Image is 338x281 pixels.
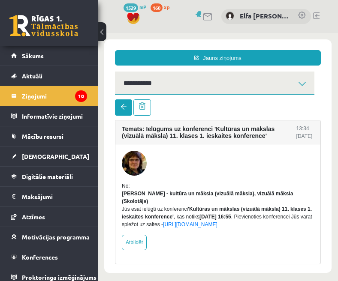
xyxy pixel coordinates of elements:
a: [URL][DOMAIN_NAME] [65,188,120,194]
a: Motivācijas programma [11,227,87,247]
a: Rīgas 1. Tālmācības vidusskola [9,15,78,36]
a: Ziņojumi10 [11,86,87,106]
a: Mācību resursi [11,126,87,146]
img: Elfa Elīna Remeza [226,12,234,20]
i: 10 [75,90,87,102]
a: Maksājumi [11,187,87,206]
b: 'Kultūras un mākslas (vizuālā māksla) 11. klases 1. ieskaites konference' [24,173,214,187]
span: [DEMOGRAPHIC_DATA] [22,152,89,160]
span: Atzīmes [22,213,45,221]
div: No: [24,149,216,157]
span: 160 [151,3,163,12]
a: Atzīmes [11,207,87,227]
a: Digitālie materiāli [11,167,87,186]
a: 160 xp [151,3,174,10]
legend: Ziņojumi [22,86,87,106]
span: 1529 [124,3,138,12]
span: Aktuāli [22,72,42,80]
span: Motivācijas programma [22,233,90,241]
span: Digitālie materiāli [22,173,73,180]
a: Jauns ziņojums [17,17,223,33]
img: Ilze Kolka - kultūra un māksla (vizuālā māksla), vizuālā māksla [24,118,49,143]
a: Informatīvie ziņojumi [11,106,87,126]
span: Proktoringa izmēģinājums [22,273,97,281]
div: 13:34 [DATE] [199,92,216,107]
span: Sākums [22,52,44,60]
strong: [PERSON_NAME] - kultūra un māksla (vizuālā māksla), vizuālā māksla (Skolotājs) [24,158,195,171]
span: mP [139,3,146,10]
span: Konferences [22,253,58,261]
span: xp [164,3,169,10]
a: Elfa [PERSON_NAME] [240,11,289,21]
a: Aktuāli [11,66,87,86]
a: 1529 mP [124,3,146,10]
legend: Maksājumi [22,187,87,206]
legend: Informatīvie ziņojumi [22,106,87,126]
span: Mācību resursi [22,132,63,140]
a: Atbildēt [24,202,49,217]
div: Jūs esat ielūgti uz konferenci , kas notiks . Pievienoties konferencei Jūs varat spiežot uz saites - [24,172,216,195]
h4: Temats: Ielūgums uz konferenci 'Kultūras un mākslas (vizuālā māksla) 11. klases 1. ieskaites konf... [24,93,199,106]
a: Konferences [11,247,87,267]
b: [DATE] 16:55 [102,181,133,187]
a: Sākums [11,46,87,66]
a: [DEMOGRAPHIC_DATA] [11,146,87,166]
